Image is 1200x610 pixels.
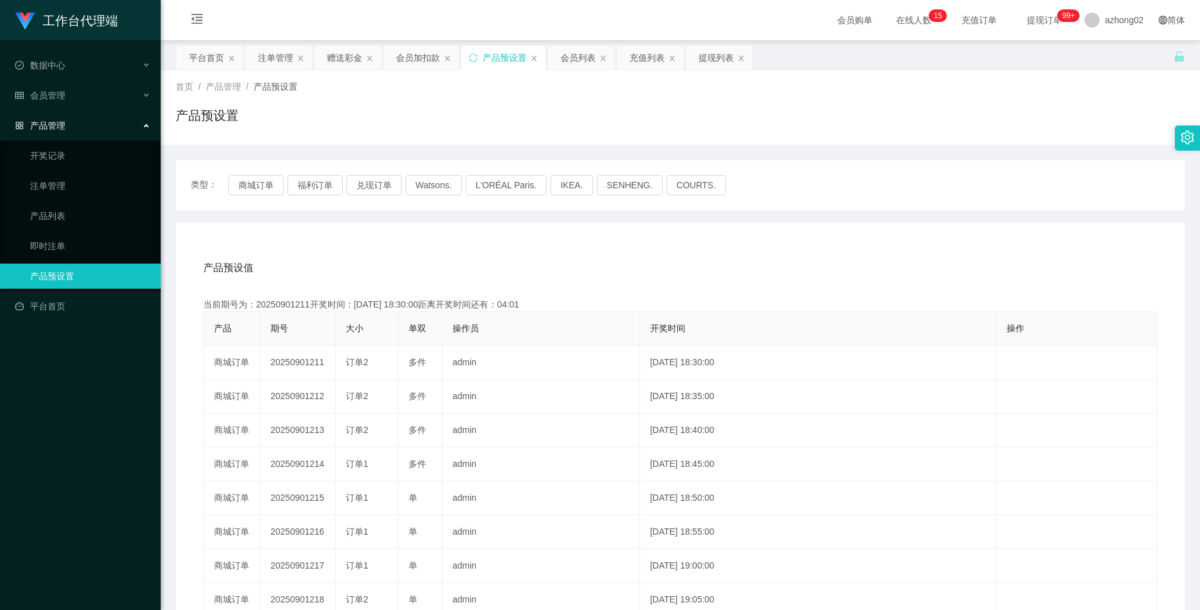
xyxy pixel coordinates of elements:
button: 商城订单 [228,175,284,195]
td: [DATE] 18:45:00 [640,447,997,481]
span: 产品预设置 [254,82,297,92]
td: 20250901211 [260,346,336,380]
span: 单 [409,527,417,537]
i: 图标: sync [469,53,478,62]
img: logo.9652507e.png [15,13,35,30]
div: 提现列表 [699,46,734,70]
td: 商城订单 [204,515,260,549]
span: 会员管理 [15,90,65,100]
i: 图标: close [668,55,676,62]
td: 商城订单 [204,481,260,515]
a: 产品列表 [30,203,151,228]
td: [DATE] 18:40:00 [640,414,997,447]
a: 注单管理 [30,173,151,198]
td: 20250901217 [260,549,336,583]
i: 图标: appstore-o [15,121,24,130]
i: 图标: setting [1181,131,1194,144]
button: SENHENG. [597,175,663,195]
span: / [246,82,249,92]
span: 多件 [409,459,426,469]
i: 图标: table [15,91,24,100]
td: 商城订单 [204,380,260,414]
td: admin [442,447,640,481]
span: 操作员 [453,323,479,333]
span: 充值订单 [955,16,1003,24]
div: 会员加扣款 [396,46,440,70]
td: admin [442,414,640,447]
td: 商城订单 [204,549,260,583]
td: 商城订单 [204,346,260,380]
span: 多件 [409,357,426,367]
span: 单双 [409,323,426,333]
span: 订单2 [346,357,368,367]
span: 多件 [409,391,426,401]
span: 数据中心 [15,60,65,70]
i: 图标: global [1159,16,1167,24]
i: 图标: check-circle-o [15,61,24,70]
span: 单 [409,594,417,604]
i: 图标: close [228,55,235,62]
a: 工作台代理端 [15,15,118,25]
button: 兑现订单 [346,175,402,195]
div: 产品预设置 [483,46,527,70]
i: 图标: unlock [1174,51,1185,62]
i: 图标: close [599,55,607,62]
span: 订单2 [346,391,368,401]
td: 20250901214 [260,447,336,481]
p: 5 [938,9,942,22]
div: 当前期号为：20250901211开奖时间：[DATE] 18:30:00距离开奖时间还有：04:01 [203,298,1157,311]
span: 类型： [191,175,228,195]
h1: 工作台代理端 [43,1,118,41]
div: 充值列表 [629,46,665,70]
a: 即时注单 [30,233,151,259]
td: admin [442,380,640,414]
span: 单 [409,560,417,570]
span: 产品管理 [206,82,241,92]
i: 图标: close [444,55,451,62]
td: [DATE] 18:35:00 [640,380,997,414]
sup: 1050 [1057,9,1079,22]
span: 订单2 [346,594,368,604]
button: 福利订单 [287,175,343,195]
span: 大小 [346,323,363,333]
span: 首页 [176,82,193,92]
span: 产品管理 [15,120,65,131]
span: 在线人数 [890,16,938,24]
span: 订单1 [346,527,368,537]
span: 订单1 [346,459,368,469]
span: 产品预设值 [203,260,254,276]
td: [DATE] 18:55:00 [640,515,997,549]
div: 平台首页 [189,46,224,70]
td: 20250901213 [260,414,336,447]
i: 图标: close [366,55,373,62]
a: 开奖记录 [30,143,151,168]
span: / [198,82,201,92]
span: 订单1 [346,493,368,503]
i: 图标: close [297,55,304,62]
div: 会员列表 [560,46,596,70]
button: COURTS. [667,175,726,195]
td: 20250901212 [260,380,336,414]
i: 图标: menu-fold [176,1,218,41]
button: L'ORÉAL Paris. [466,175,547,195]
span: 操作 [1007,323,1024,333]
td: admin [442,346,640,380]
span: 期号 [271,323,288,333]
sup: 15 [929,9,947,22]
td: [DATE] 18:30:00 [640,346,997,380]
td: admin [442,515,640,549]
span: 订单1 [346,560,368,570]
span: 单 [409,493,417,503]
span: 提现订单 [1021,16,1068,24]
div: 注单管理 [258,46,293,70]
span: 产品 [214,323,232,333]
a: 产品预设置 [30,264,151,289]
span: 开奖时间 [650,323,685,333]
button: Watsons. [405,175,462,195]
td: [DATE] 19:00:00 [640,549,997,583]
span: 订单2 [346,425,368,435]
h1: 产品预设置 [176,106,238,125]
a: 图标: dashboard平台首页 [15,294,151,319]
span: 多件 [409,425,426,435]
td: admin [442,481,640,515]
